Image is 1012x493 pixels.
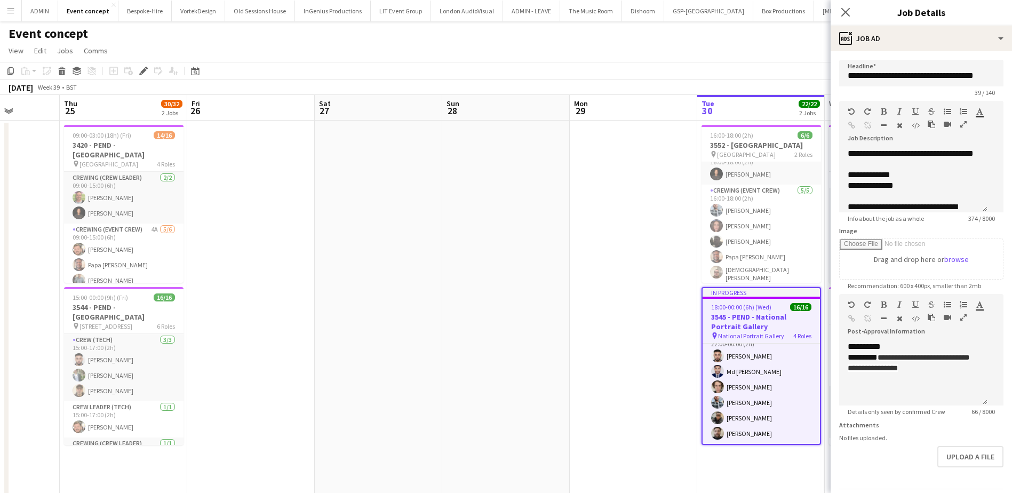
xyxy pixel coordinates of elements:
a: View [4,44,28,58]
button: Bold [880,300,887,309]
span: Details only seen by confirmed Crew [839,408,954,416]
button: HTML Code [912,314,919,323]
button: Clear Formatting [896,314,903,323]
button: Dishoom [622,1,664,21]
button: Redo [864,107,871,116]
span: Week 39 [35,83,62,91]
button: Ordered List [960,300,967,309]
button: [MEDICAL_DATA] Design [814,1,898,21]
button: Redo [864,300,871,309]
a: Jobs [53,44,77,58]
span: Recommendation: 600 x 400px, smaller than 2mb [839,282,990,290]
span: Edit [34,46,46,55]
button: Bespoke-Hire [118,1,172,21]
span: 374 / 8000 [960,214,1003,222]
h1: Event concept [9,26,88,42]
button: Undo [848,107,855,116]
span: View [9,46,23,55]
button: Bold [880,107,887,116]
span: Comms [84,46,108,55]
button: HTML Code [912,121,919,130]
div: Job Ad [831,26,1012,51]
button: Text Color [976,300,983,309]
button: Strikethrough [928,107,935,116]
button: Fullscreen [960,120,967,129]
button: ADMIN - LEAVE [503,1,560,21]
span: Jobs [57,46,73,55]
button: Insert video [944,313,951,322]
button: ADMIN [22,1,58,21]
div: No files uploaded. [839,434,1003,442]
button: Italic [896,300,903,309]
button: Ordered List [960,107,967,116]
button: Event concept [58,1,118,21]
button: Upload a file [937,446,1003,467]
button: Underline [912,107,919,116]
button: London AudioVisual [431,1,503,21]
button: Undo [848,300,855,309]
button: Old Sessions House [225,1,295,21]
label: Attachments [839,421,879,429]
button: Italic [896,107,903,116]
button: Insert video [944,120,951,129]
button: Horizontal Line [880,314,887,323]
button: LIT Event Group [371,1,431,21]
a: Edit [30,44,51,58]
div: BST [66,83,77,91]
h3: Job Details [831,5,1012,19]
span: 66 / 8000 [963,408,1003,416]
button: InGenius Productions [295,1,371,21]
button: Clear Formatting [896,121,903,130]
button: Unordered List [944,107,951,116]
div: [DATE] [9,82,33,93]
button: Underline [912,300,919,309]
span: 39 / 140 [966,89,1003,97]
button: Strikethrough [928,300,935,309]
a: Comms [79,44,112,58]
span: Info about the job as a whole [839,214,933,222]
button: Unordered List [944,300,951,309]
button: VortekDesign [172,1,225,21]
button: The Music Room [560,1,622,21]
button: GSP-[GEOGRAPHIC_DATA] [664,1,753,21]
button: Fullscreen [960,313,967,322]
button: Box Productions [753,1,814,21]
button: Paste as plain text [928,120,935,129]
button: Text Color [976,107,983,116]
button: Horizontal Line [880,121,887,130]
button: Paste as plain text [928,313,935,322]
